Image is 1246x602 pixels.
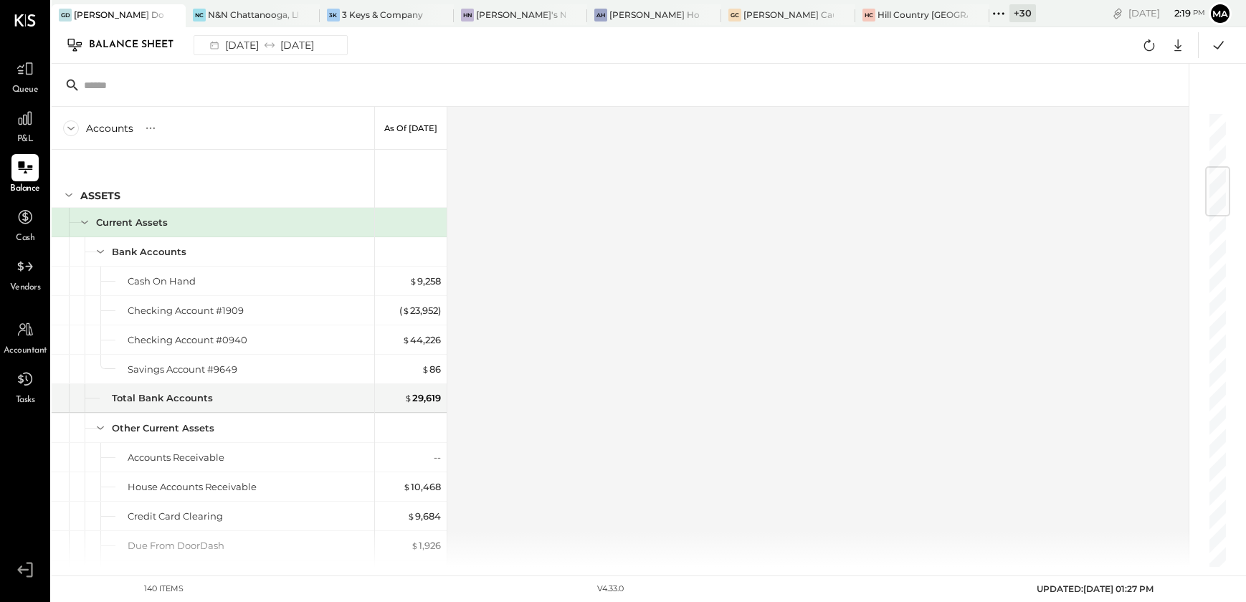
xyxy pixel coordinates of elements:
[12,84,39,97] span: Queue
[1128,6,1205,20] div: [DATE]
[402,333,441,347] div: 44,226
[1,253,49,295] a: Vendors
[80,188,120,203] div: ASSETS
[422,363,429,375] span: $
[193,9,206,21] div: NC
[1,365,49,407] a: Tasks
[1009,4,1036,22] div: + 30
[10,282,41,295] span: Vendors
[1209,2,1232,25] button: Ma
[1,204,49,245] a: Cash
[342,9,423,21] div: 3 Keys & Company
[327,9,340,21] div: 3K
[112,391,213,405] div: Total Bank Accounts
[728,9,741,21] div: GC
[597,583,624,595] div: v 4.33.0
[411,539,441,553] div: 1,926
[128,480,257,494] div: House Accounts Receivable
[409,274,441,288] div: 9,258
[208,9,298,21] div: N&N Chattanooga, LLC
[89,34,188,57] div: Balance Sheet
[862,9,875,21] div: HC
[878,9,968,21] div: Hill Country [GEOGRAPHIC_DATA]
[201,36,320,54] div: [DATE] [DATE]
[86,121,133,135] div: Accounts
[112,421,214,435] div: Other Current Assets
[407,510,441,523] div: 9,684
[59,9,72,21] div: GD
[128,451,224,464] div: Accounts Receivable
[384,123,437,133] p: As of [DATE]
[194,35,348,55] button: [DATE][DATE]
[74,9,164,21] div: [PERSON_NAME] Downtown
[128,539,224,553] div: Due From DoorDash
[404,392,412,403] span: $
[1037,583,1154,594] span: UPDATED: [DATE] 01:27 PM
[402,334,410,345] span: $
[144,583,184,595] div: 140 items
[403,481,411,492] span: $
[128,333,247,347] div: Checking Account #0940
[1,55,49,97] a: Queue
[434,451,441,464] div: --
[4,345,47,358] span: Accountant
[128,274,196,288] div: Cash On Hand
[112,245,186,259] div: Bank Accounts
[409,275,417,287] span: $
[128,510,223,523] div: Credit Card Clearing
[16,232,34,245] span: Cash
[594,9,607,21] div: AH
[609,9,700,21] div: [PERSON_NAME] Hoboken
[476,9,566,21] div: [PERSON_NAME]'s Nashville
[1,316,49,358] a: Accountant
[128,304,244,317] div: Checking Account #1909
[411,540,419,551] span: $
[96,216,168,229] div: Current Assets
[128,363,237,376] div: Savings Account #9649
[743,9,834,21] div: [PERSON_NAME] Causeway
[1111,6,1125,21] div: copy link
[422,363,441,376] div: 86
[402,305,410,316] span: $
[399,304,441,317] div: ( 23,952 )
[404,391,441,405] div: 29,619
[1,154,49,196] a: Balance
[10,183,40,196] span: Balance
[1,105,49,146] a: P&L
[16,394,35,407] span: Tasks
[461,9,474,21] div: HN
[407,510,415,522] span: $
[17,133,34,146] span: P&L
[403,480,441,494] div: 10,468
